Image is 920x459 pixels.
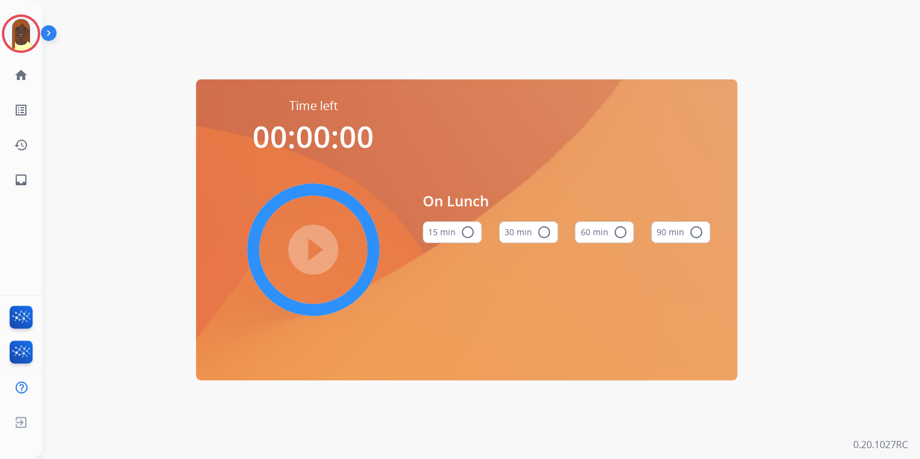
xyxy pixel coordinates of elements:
[575,221,634,243] button: 60 min
[14,68,28,82] mat-icon: home
[613,225,627,239] mat-icon: radio_button_unchecked
[689,225,704,239] mat-icon: radio_button_unchecked
[461,225,475,239] mat-icon: radio_button_unchecked
[14,173,28,187] mat-icon: inbox
[14,103,28,117] mat-icon: list_alt
[651,221,710,243] button: 90 min
[253,116,374,157] span: 00:00:00
[537,225,551,239] mat-icon: radio_button_unchecked
[289,97,338,114] span: Time left
[4,17,38,51] img: avatar
[423,221,482,243] button: 15 min
[14,138,28,152] mat-icon: history
[853,437,908,452] p: 0.20.1027RC
[499,221,558,243] button: 30 min
[423,190,710,212] span: On Lunch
